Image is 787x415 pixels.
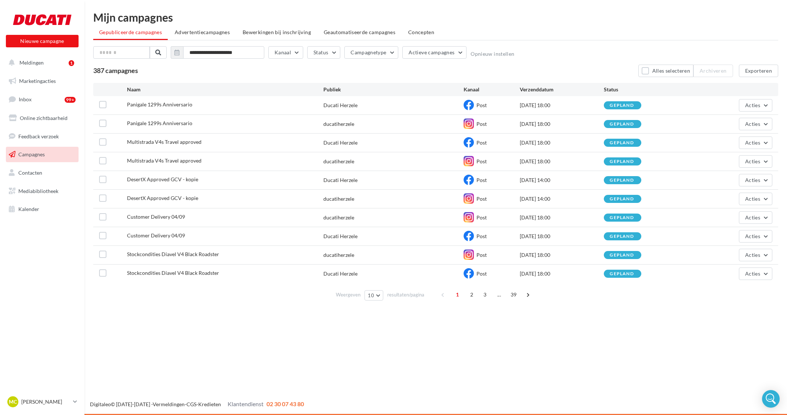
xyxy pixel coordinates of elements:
span: Customer Delivery 04/09 [127,232,185,239]
a: Inbox99+ [4,91,80,107]
a: Kredieten [198,401,221,407]
span: Post [476,102,487,108]
button: Acties [739,155,772,168]
span: Panigale 1299s Anniversario [127,120,192,126]
span: Post [476,177,487,183]
a: Kalender [4,201,80,217]
span: Post [476,139,487,146]
div: ducatiherzele [323,251,354,259]
span: Panigale 1299s Anniversario [127,101,192,108]
a: MC [PERSON_NAME] [6,395,79,409]
div: Naam [127,86,323,93]
span: DesertX Approved GCV - kopie [127,176,198,182]
span: Customer Delivery 04/09 [127,214,185,220]
span: Kalender [18,206,39,212]
button: Nieuwe campagne [6,35,79,47]
div: gepland [610,197,634,201]
span: Post [476,270,487,277]
button: Exporteren [739,65,779,77]
div: Verzenddatum [520,86,604,93]
span: Acties [745,121,760,127]
div: gepland [610,103,634,108]
span: Inbox [19,96,32,102]
div: gepland [610,234,634,239]
button: Archiveren [693,65,733,77]
div: gepland [610,122,634,127]
div: gepland [610,272,634,276]
span: ... [493,289,505,301]
span: Acties [745,233,760,239]
span: Feedback verzoek [18,133,59,139]
span: Post [476,233,487,239]
button: Acties [739,99,772,112]
button: Actieve campagnes [402,46,467,59]
div: 1 [69,60,74,66]
span: 10 [368,292,374,298]
span: Geautomatiseerde campagnes [324,29,395,35]
span: Online zichtbaarheid [20,115,68,121]
span: Klantendienst [228,400,264,407]
div: [DATE] 18:00 [520,214,604,221]
span: Acties [745,102,760,108]
div: Ducati Herzele [323,233,358,240]
span: Acties [745,196,760,202]
span: © [DATE]-[DATE] - - - [90,401,304,407]
button: Acties [739,267,772,280]
a: Feedback verzoek [4,129,80,144]
span: Actieve campagnes [409,49,454,55]
span: Acties [745,214,760,221]
button: Acties [739,249,772,261]
span: Acties [745,252,760,258]
div: ducatiherzele [323,214,354,221]
div: [DATE] 18:00 [520,120,604,128]
div: Ducati Herzele [323,102,358,109]
div: [DATE] 14:00 [520,195,604,203]
span: Bewerkingen bij inschrijving [243,29,311,35]
span: 3 [479,289,491,301]
div: 99+ [65,97,76,103]
span: MC [9,398,17,405]
span: Concepten [408,29,434,35]
div: [DATE] 18:00 [520,270,604,277]
span: Acties [745,270,760,277]
button: Kanaal [268,46,303,59]
span: Contacten [18,170,42,176]
div: Ducati Herzele [323,270,358,277]
span: Campagnes [18,151,45,157]
span: Acties [745,139,760,146]
div: Mijn campagnes [93,12,778,23]
div: ducatiherzele [323,120,354,128]
button: Acties [739,118,772,130]
div: [DATE] 18:00 [520,233,604,240]
a: CGS [186,401,196,407]
span: Post [476,214,487,221]
div: gepland [610,178,634,183]
div: ducatiherzele [323,158,354,165]
span: Stockcondities Diavel V4 Black Roadster [127,251,219,257]
div: Publiek [323,86,464,93]
span: Weergeven [336,291,360,298]
button: Acties [739,136,772,149]
span: Multistrada V4s Travel approved [127,157,202,164]
div: Kanaal [464,86,520,93]
div: Status [604,86,688,93]
span: Mediabibliotheek [18,188,58,194]
div: [DATE] 18:00 [520,158,604,165]
button: Campagnetype [344,46,398,59]
p: [PERSON_NAME] [21,398,70,405]
span: 39 [508,289,520,301]
div: gepland [610,253,634,258]
div: ducatiherzele [323,195,354,203]
span: Meldingen [19,59,44,66]
div: [DATE] 14:00 [520,176,604,184]
div: [DATE] 18:00 [520,251,604,259]
a: Vermeldingen [153,401,185,407]
span: Multistrada V4s Travel approved [127,139,202,145]
a: Contacten [4,165,80,181]
span: 387 campagnes [93,66,138,74]
span: Post [476,252,487,258]
div: Ducati Herzele [323,176,358,184]
button: Acties [739,230,772,243]
span: Acties [745,177,760,183]
div: [DATE] 18:00 [520,102,604,109]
